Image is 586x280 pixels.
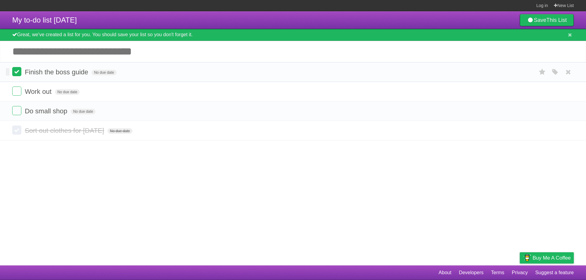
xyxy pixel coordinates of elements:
a: Suggest a feature [535,267,574,278]
span: Finish the boss guide [25,68,90,76]
label: Done [12,106,21,115]
span: My to-do list [DATE] [12,16,77,24]
span: No due date [107,128,132,134]
a: SaveThis List [520,14,574,26]
b: This List [546,17,567,23]
span: Buy me a coffee [533,253,571,263]
span: No due date [92,70,116,75]
a: Terms [491,267,505,278]
label: Done [12,126,21,135]
label: Done [12,87,21,96]
span: Sort out clothes for [DATE] [25,127,106,134]
label: Star task [537,67,548,77]
img: Buy me a coffee [523,253,531,263]
span: Do small shop [25,107,69,115]
a: Developers [459,267,483,278]
span: No due date [71,109,96,114]
span: No due date [55,89,80,95]
label: Done [12,67,21,76]
a: Buy me a coffee [520,252,574,264]
a: About [439,267,451,278]
a: Privacy [512,267,528,278]
span: Work out [25,88,53,95]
